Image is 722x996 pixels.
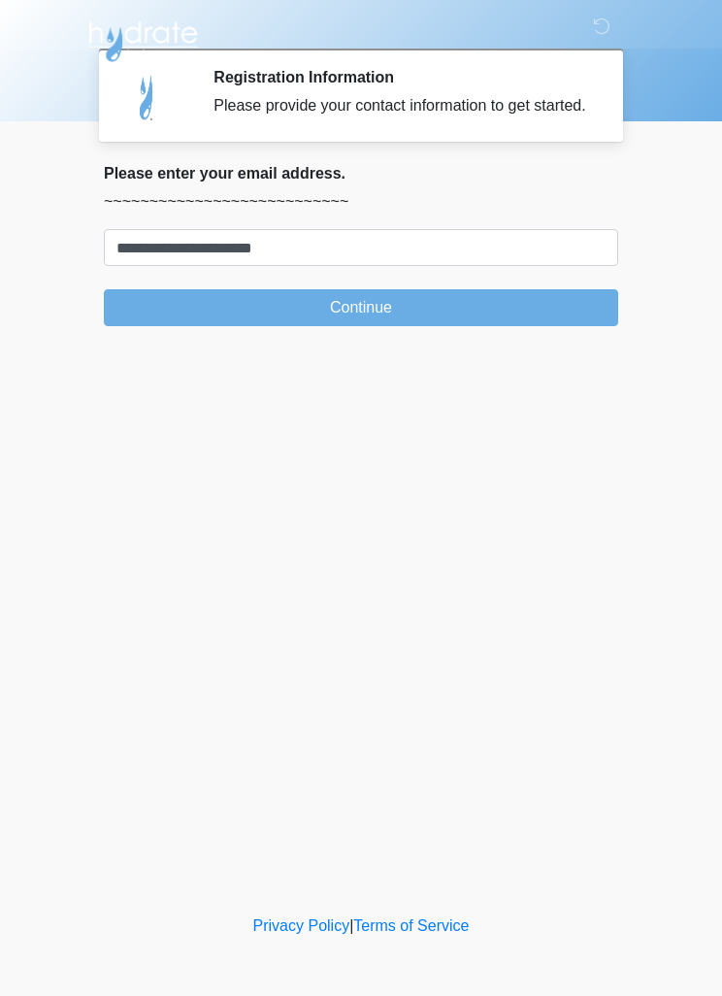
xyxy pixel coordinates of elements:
[104,289,618,326] button: Continue
[118,68,177,126] img: Agent Avatar
[349,917,353,934] a: |
[353,917,469,934] a: Terms of Service
[104,164,618,183] h2: Please enter your email address.
[104,190,618,214] p: ~~~~~~~~~~~~~~~~~~~~~~~~~~~
[213,94,589,117] div: Please provide your contact information to get started.
[253,917,350,934] a: Privacy Policy
[84,15,201,63] img: Hydrate IV Bar - Chandler Logo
